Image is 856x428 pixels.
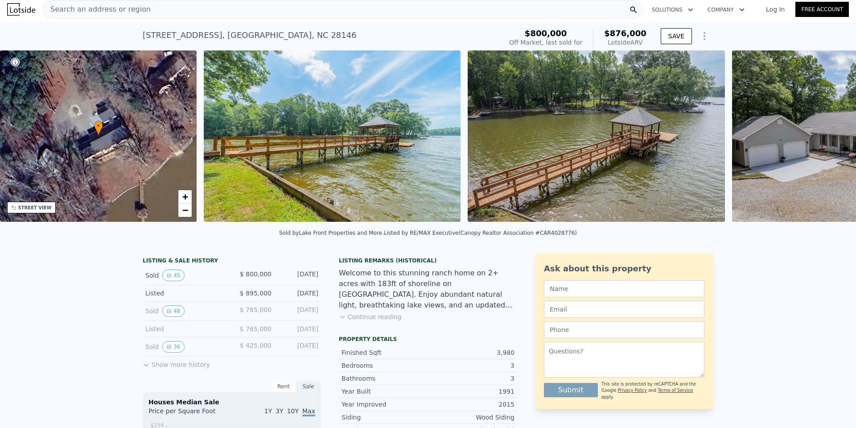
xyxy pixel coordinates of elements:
div: Sold [145,305,225,317]
a: Log In [755,5,795,14]
div: Lotside ARV [604,38,646,47]
span: $800,000 [525,29,567,38]
button: View historical data [162,341,184,353]
div: [DATE] [279,289,318,298]
span: 1Y [264,407,272,415]
a: Zoom out [178,204,192,217]
div: Property details [339,336,517,343]
span: $ 800,000 [240,270,272,278]
button: Show more history [143,357,210,369]
button: Solutions [645,2,700,18]
div: Wood Siding [428,413,514,422]
button: Company [700,2,752,18]
button: Submit [544,383,598,397]
span: + [182,191,188,202]
img: Sale: 92417805 Parcel: 86576178 [468,50,725,222]
a: Zoom in [178,190,192,204]
div: 3 [428,374,514,383]
div: Off Market, last sold for [509,38,582,47]
button: SAVE [661,28,692,44]
div: [DATE] [279,305,318,317]
div: • [94,121,103,136]
div: [DATE] [279,324,318,333]
div: Sold [145,270,225,281]
img: Lotside [7,3,35,16]
div: Finished Sqft [342,348,428,357]
div: [STREET_ADDRESS] , [GEOGRAPHIC_DATA] , NC 28146 [143,29,357,42]
input: Phone [544,321,704,338]
button: Continue reading [339,312,402,321]
span: $ 895,000 [240,290,272,297]
button: Show Options [695,27,713,45]
div: Year Built [342,387,428,396]
div: Bathrooms [342,374,428,383]
div: Listing Remarks (Historical) [339,257,517,264]
span: $ 765,000 [240,325,272,332]
span: $876,000 [604,29,646,38]
div: Welcome to this stunning ranch home on 2+ acres with 183ft of shoreline on [GEOGRAPHIC_DATA]. Enj... [339,268,517,311]
span: $ 765,000 [240,306,272,313]
span: $ 425,000 [240,342,272,349]
div: [DATE] [279,341,318,353]
div: 3,980 [428,348,514,357]
div: 1991 [428,387,514,396]
div: [DATE] [279,270,318,281]
div: Sold [145,341,225,353]
div: Ask about this property [544,262,704,275]
span: Search an address or region [43,4,151,15]
span: 3Y [276,407,283,415]
span: − [182,204,188,216]
div: Sold by Lake Front Properties and More . [279,230,384,236]
div: Siding [342,413,428,422]
input: Email [544,301,704,318]
input: Name [544,280,704,297]
span: Max [302,407,315,416]
div: Price per Square Foot [148,407,232,421]
div: STREET VIEW [18,204,52,211]
span: 10Y [287,407,299,415]
div: Listed [145,324,225,333]
div: Bedrooms [342,361,428,370]
button: View historical data [162,270,184,281]
button: View historical data [162,305,184,317]
div: Listed [145,289,225,298]
div: Rent [271,381,296,392]
div: This site is protected by reCAPTCHA and the Google and apply. [601,381,704,400]
div: Listed by RE/MAX Executive (Canopy Realtor Association #CAR4028776) [384,230,577,236]
img: Sale: 92417805 Parcel: 86576178 [204,50,461,222]
a: Free Account [795,2,849,17]
div: 2015 [428,400,514,409]
div: LISTING & SALE HISTORY [143,257,321,266]
a: Terms of Service [658,388,693,393]
a: Privacy Policy [618,388,647,393]
div: Houses Median Sale [148,398,315,407]
div: Year Improved [342,400,428,409]
div: 3 [428,361,514,370]
span: • [94,122,103,130]
div: Sale [296,381,321,392]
